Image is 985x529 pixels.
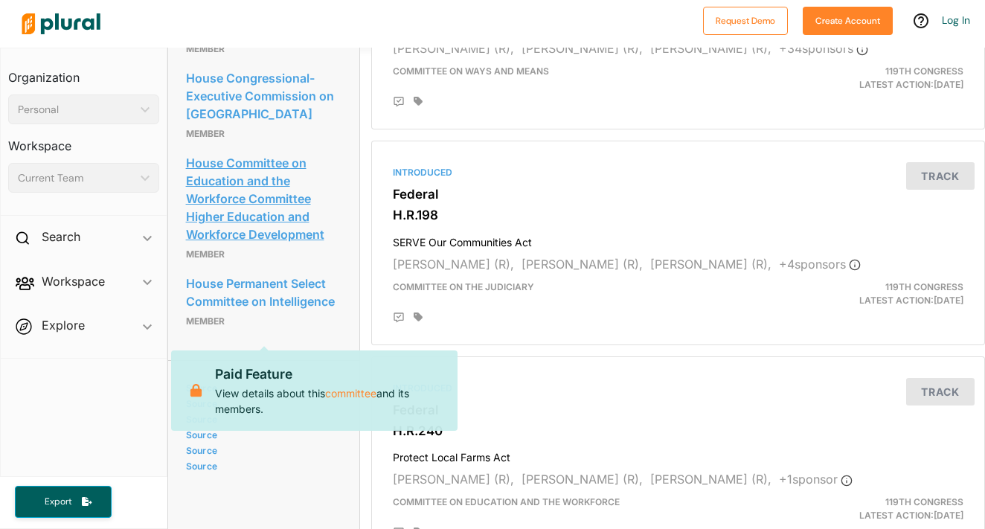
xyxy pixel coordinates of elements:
[650,472,771,487] span: [PERSON_NAME] (R),
[186,461,338,472] a: Source
[414,312,423,322] div: Add tags
[186,312,342,330] p: Member
[393,96,405,108] div: Add Position Statement
[8,124,159,157] h3: Workspace
[703,12,788,28] a: Request Demo
[650,257,771,272] span: [PERSON_NAME] (R),
[522,257,643,272] span: [PERSON_NAME] (R),
[393,423,963,438] h3: H.R.240
[885,496,963,507] span: 119th Congress
[779,257,861,272] span: + 4 sponsor s
[777,65,975,92] div: Latest Action: [DATE]
[42,228,80,245] h2: Search
[885,65,963,77] span: 119th Congress
[18,170,135,186] div: Current Team
[186,125,342,143] p: Member
[906,162,975,190] button: Track
[777,496,975,522] div: Latest Action: [DATE]
[393,382,963,395] div: Introduced
[393,281,534,292] span: Committee on the Judiciary
[215,365,446,417] p: View details about this and its members.
[703,7,788,35] button: Request Demo
[779,41,868,56] span: + 34 sponsor s
[942,13,970,27] a: Log In
[186,152,342,246] a: House Committee on Education and the Workforce Committee Higher Education and Workforce Development
[186,429,338,440] a: Source
[393,257,514,272] span: [PERSON_NAME] (R),
[393,312,405,324] div: Add Position Statement
[522,472,643,487] span: [PERSON_NAME] (R),
[8,56,159,89] h3: Organization
[522,41,643,56] span: [PERSON_NAME] (R),
[186,246,342,263] p: Member
[393,65,549,77] span: Committee on Ways and Means
[18,102,135,118] div: Personal
[393,403,963,417] h3: Federal
[777,280,975,307] div: Latest Action: [DATE]
[393,229,963,249] h4: SERVE Our Communities Act
[779,472,853,487] span: + 1 sponsor
[803,7,893,35] button: Create Account
[34,496,82,508] span: Export
[906,378,975,405] button: Track
[803,12,893,28] a: Create Account
[186,67,342,125] a: House Congressional-Executive Commission on [GEOGRAPHIC_DATA]
[393,166,963,179] div: Introduced
[186,272,342,312] a: House Permanent Select Committee on Intelligence
[393,208,963,222] h3: H.R.198
[393,187,963,202] h3: Federal
[393,444,963,464] h4: Protect Local Farms Act
[393,472,514,487] span: [PERSON_NAME] (R),
[885,281,963,292] span: 119th Congress
[393,41,514,56] span: [PERSON_NAME] (R),
[325,385,376,402] a: committee
[414,96,423,106] div: Add tags
[215,365,446,384] p: Paid Feature
[393,496,620,507] span: Committee on Education and the Workforce
[15,486,112,518] button: Export
[650,41,771,56] span: [PERSON_NAME] (R),
[186,445,338,456] a: Source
